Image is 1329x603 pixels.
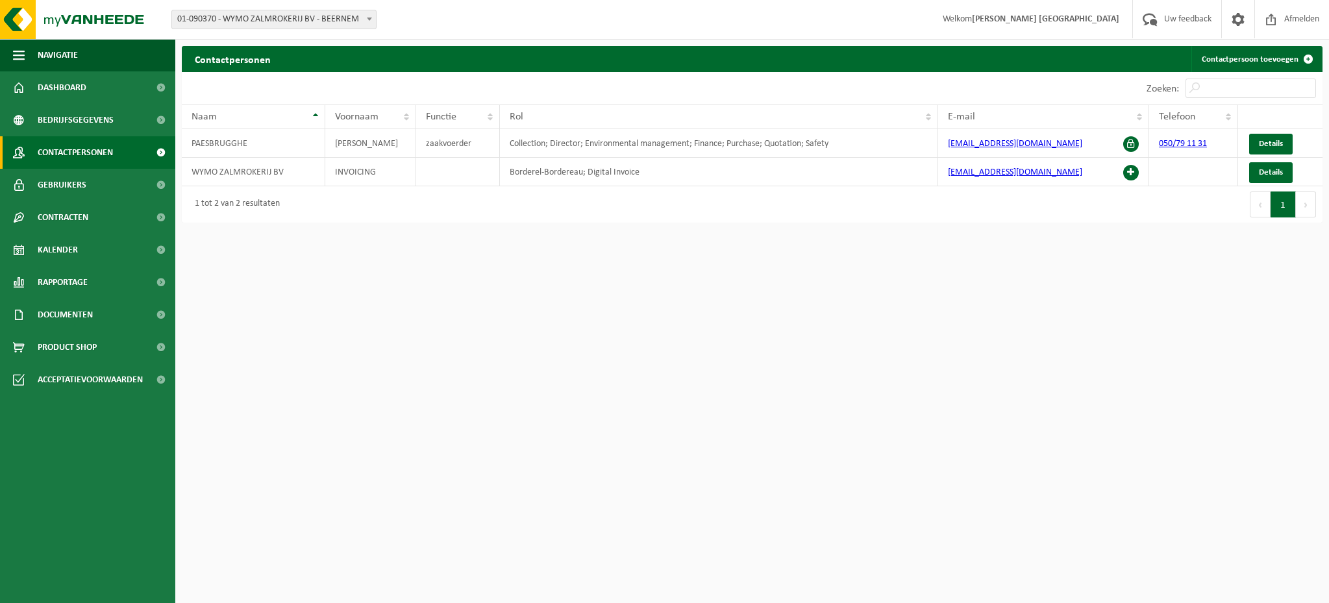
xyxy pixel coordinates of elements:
[1259,168,1283,177] span: Details
[182,158,325,186] td: WYMO ZALMROKERIJ BV
[510,112,523,122] span: Rol
[325,129,416,158] td: [PERSON_NAME]
[1259,140,1283,148] span: Details
[38,71,86,104] span: Dashboard
[1249,162,1293,183] a: Details
[38,39,78,71] span: Navigatie
[948,167,1082,177] a: [EMAIL_ADDRESS][DOMAIN_NAME]
[1147,84,1179,94] label: Zoeken:
[188,193,280,216] div: 1 tot 2 van 2 resultaten
[171,10,377,29] span: 01-090370 - WYMO ZALMROKERIJ BV - BEERNEM
[38,104,114,136] span: Bedrijfsgegevens
[1296,191,1316,217] button: Next
[1271,191,1296,217] button: 1
[172,10,376,29] span: 01-090370 - WYMO ZALMROKERIJ BV - BEERNEM
[972,14,1119,24] strong: [PERSON_NAME] [GEOGRAPHIC_DATA]
[38,331,97,363] span: Product Shop
[416,129,500,158] td: zaakvoerder
[1159,112,1195,122] span: Telefoon
[38,136,113,169] span: Contactpersonen
[500,129,938,158] td: Collection; Director; Environmental management; Finance; Purchase; Quotation; Safety
[38,201,88,234] span: Contracten
[1191,46,1321,72] a: Contactpersoon toevoegen
[335,112,379,122] span: Voornaam
[500,158,938,186] td: Borderel-Bordereau; Digital Invoice
[192,112,217,122] span: Naam
[1159,139,1207,149] a: 050/79 11 31
[948,139,1082,149] a: [EMAIL_ADDRESS][DOMAIN_NAME]
[38,169,86,201] span: Gebruikers
[1250,191,1271,217] button: Previous
[426,112,456,122] span: Functie
[38,363,143,396] span: Acceptatievoorwaarden
[38,234,78,266] span: Kalender
[182,46,284,71] h2: Contactpersonen
[325,158,416,186] td: INVOICING
[38,299,93,331] span: Documenten
[38,266,88,299] span: Rapportage
[1249,134,1293,154] a: Details
[948,112,975,122] span: E-mail
[182,129,325,158] td: PAESBRUGGHE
